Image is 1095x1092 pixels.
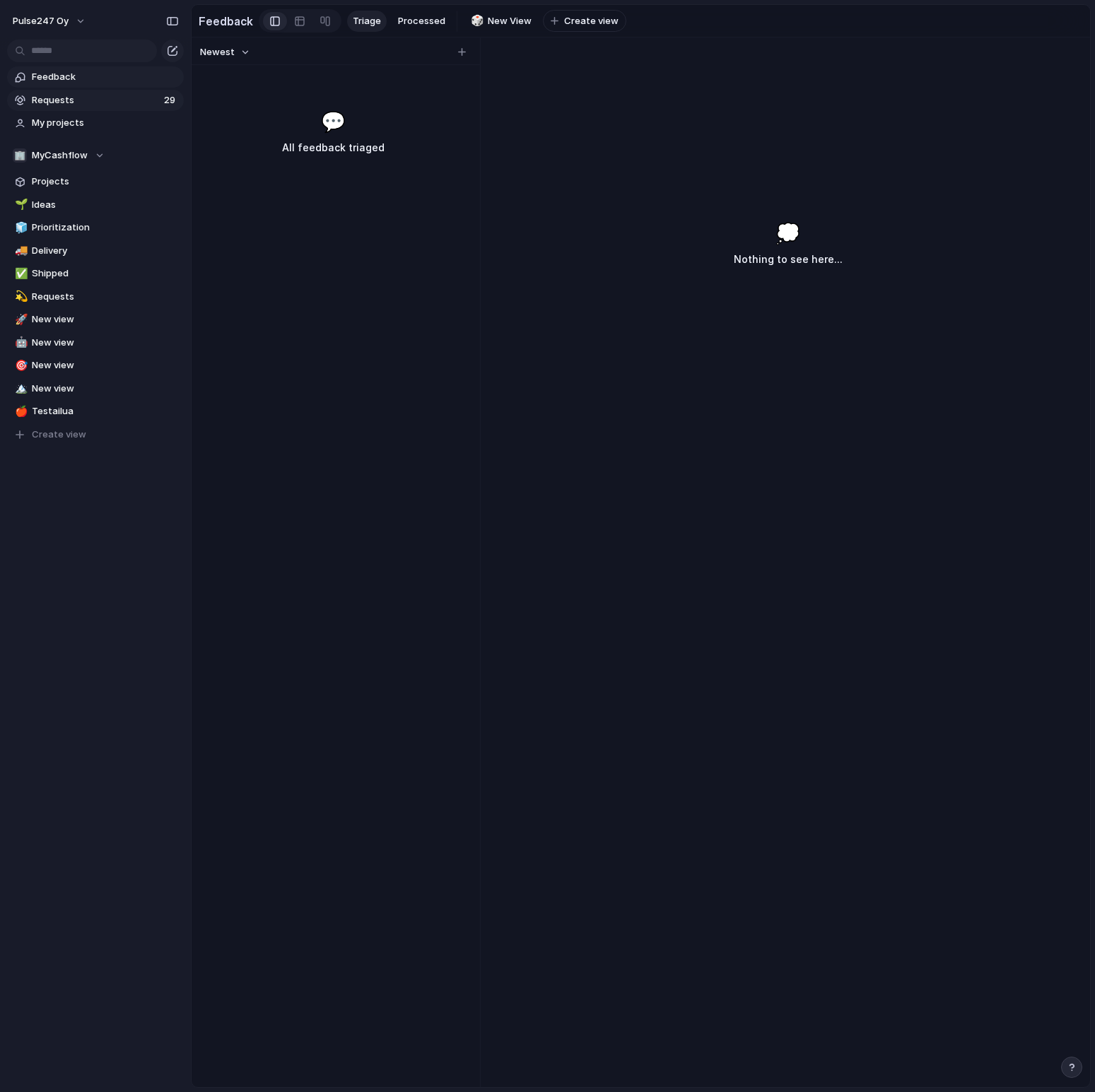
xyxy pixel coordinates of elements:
[469,14,483,28] button: 🎲
[7,90,184,111] a: Requests29
[198,43,252,61] button: Newest
[15,266,25,282] div: ✅
[7,171,184,192] a: Projects
[734,251,843,268] h3: Nothing to see here...
[13,358,27,372] button: 🎯
[32,221,179,235] span: Prioritization
[32,266,179,281] span: Shipped
[543,10,626,33] button: Create view
[7,145,184,166] button: 🏢MyCashflow
[7,355,184,376] a: 🎯New view
[32,404,179,418] span: Testailua
[488,14,532,28] span: New View
[564,14,619,28] span: Create view
[7,332,184,353] a: 🤖New view
[7,309,184,330] a: 🚀New view
[15,196,25,213] div: 🌱
[15,220,25,236] div: 🧊
[15,242,25,259] div: 🚚
[7,112,184,134] a: My projects
[7,401,184,422] a: 🍎Testailua
[13,312,27,327] button: 🚀
[15,358,25,374] div: 🎯
[32,336,179,350] span: New view
[32,244,179,258] span: Delivery
[13,336,27,350] button: 🤖
[15,334,25,351] div: 🤖
[7,263,184,284] a: ✅Shipped
[225,139,441,156] h3: All feedback triaged
[13,244,27,258] button: 🚚
[15,288,25,305] div: 💫
[15,404,25,420] div: 🍎
[32,358,179,372] span: New view
[32,428,86,442] span: Create view
[13,148,27,163] div: 🏢
[321,107,346,136] span: 💬
[7,194,184,216] a: 🌱Ideas
[7,286,184,307] a: 💫Requests
[32,382,179,396] span: New view
[13,198,27,212] button: 🌱
[164,93,178,107] span: 29
[15,312,25,328] div: 🚀
[199,13,253,30] h2: Feedback
[32,70,179,84] span: Feedback
[32,148,88,163] span: MyCashflow
[13,266,27,281] button: ✅
[775,218,800,248] span: 💭
[200,45,235,59] span: Newest
[13,404,27,418] button: 🍎
[392,11,451,32] a: Processed
[353,14,381,28] span: Triage
[7,378,184,399] a: 🏔️New view
[13,382,27,396] button: 🏔️
[7,66,184,88] a: Feedback
[15,380,25,397] div: 🏔️
[32,175,179,189] span: Projects
[347,11,387,32] a: Triage
[32,93,160,107] span: Requests
[7,217,184,238] a: 🧊Prioritization
[32,290,179,304] span: Requests
[398,14,445,28] span: Processed
[13,221,27,235] button: 🧊
[32,312,179,327] span: New view
[7,240,184,262] a: 🚚Delivery
[463,11,537,32] a: 🎲New View
[13,14,69,28] span: Pulse247 Oy
[32,116,179,130] span: My projects
[13,290,27,304] button: 💫
[7,424,184,445] button: Create view
[471,13,481,29] div: 🎲
[6,10,93,33] button: Pulse247 Oy
[32,198,179,212] span: Ideas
